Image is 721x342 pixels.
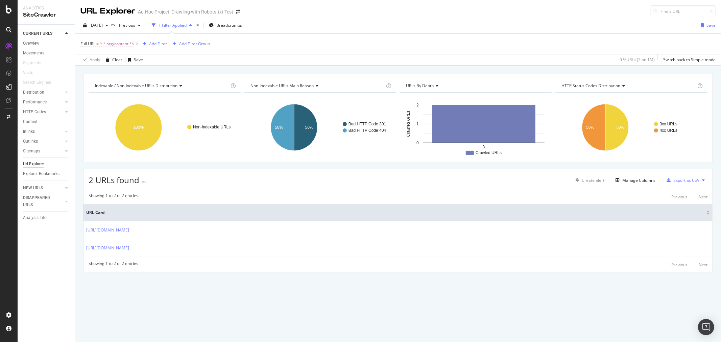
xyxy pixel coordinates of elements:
[660,54,716,65] button: Switch back to Simple mode
[90,57,100,63] div: Apply
[663,57,716,63] div: Switch back to Simple mode
[23,79,58,86] a: Search Engines
[23,170,70,177] a: Explorer Bookmarks
[699,262,707,268] div: Next
[23,214,70,221] a: Analysis Info
[23,5,69,11] div: Analytics
[23,128,63,135] a: Inlinks
[250,83,314,89] span: Non-Indexable URLs Main Reason
[698,20,716,31] button: Save
[562,83,621,89] span: HTTP Status Codes Distribution
[23,138,63,145] a: Outlinks
[23,161,44,168] div: Url Explorer
[23,59,41,67] div: Segments
[699,261,707,269] button: Next
[405,80,546,91] h4: URLs by Depth
[23,40,70,47] a: Overview
[23,194,57,209] div: DISAPPEARED URLS
[555,98,707,157] svg: A chart.
[216,22,242,28] span: Breadcrumbs
[89,174,139,186] span: 2 URLs found
[23,194,63,209] a: DISAPPEARED URLS
[94,80,229,91] h4: Indexable / Non-Indexable URLs Distribution
[416,103,419,107] text: 2
[699,193,707,201] button: Next
[149,41,167,47] div: Add Filter
[23,79,51,86] div: Search Engines
[170,40,210,48] button: Add Filter Group
[193,125,231,129] text: Non-Indexable URLs
[416,122,419,126] text: 1
[400,98,552,157] div: A chart.
[23,50,70,57] a: Movements
[275,125,283,130] text: 50%
[23,118,70,125] a: Content
[23,69,40,76] a: Visits
[95,83,177,89] span: Indexable / Non-Indexable URLs distribution
[206,20,245,31] button: Breadcrumbs
[23,170,59,177] div: Explorer Bookmarks
[23,118,38,125] div: Content
[89,98,241,157] svg: A chart.
[671,194,688,200] div: Previous
[673,177,699,183] div: Export as CSV
[100,39,134,49] span: ^.*.org/content.*$
[620,57,655,63] div: 0 % URLs ( 2 on 1M )
[116,22,135,28] span: Previous
[244,98,396,157] svg: A chart.
[23,128,35,135] div: Inlinks
[23,138,38,145] div: Outlinks
[23,185,43,192] div: NEW URLS
[305,125,313,130] text: 50%
[671,193,688,201] button: Previous
[80,5,135,17] div: URL Explorer
[159,22,187,28] div: 1 Filter Applied
[476,150,502,155] text: Crawled URLs
[416,141,419,145] text: 0
[80,54,100,65] button: Apply
[23,161,70,168] a: Url Explorer
[86,245,129,251] a: [URL][DOMAIN_NAME]
[116,20,143,31] button: Previous
[134,125,144,130] text: 100%
[86,227,129,234] a: [URL][DOMAIN_NAME]
[706,22,716,28] div: Save
[671,261,688,269] button: Previous
[482,145,485,149] text: 3
[195,22,200,29] div: times
[89,261,138,269] div: Showing 1 to 2 of 2 entries
[660,122,677,126] text: 3xx URLs
[80,41,95,47] span: Full URL
[146,179,147,185] div: -
[249,80,385,91] h4: Non-Indexable URLs Main Reason
[138,8,233,15] div: Ad-Hoc Project: Crawling with Robots.txt Test
[134,57,143,63] div: Save
[23,40,39,47] div: Overview
[699,194,707,200] div: Next
[23,108,63,116] a: HTTP Codes
[698,319,714,335] div: Open Intercom Messenger
[89,193,138,201] div: Showing 1 to 2 of 2 entries
[560,80,696,91] h4: HTTP Status Codes Distribution
[622,177,655,183] div: Manage Columns
[103,54,122,65] button: Clear
[616,125,624,130] text: 50%
[236,9,240,14] div: arrow-right-arrow-left
[23,50,44,57] div: Movements
[582,177,604,183] div: Create alert
[664,175,699,186] button: Export as CSV
[586,125,594,130] text: 50%
[149,20,195,31] button: 1 Filter Applied
[142,181,145,183] img: Equal
[23,99,47,106] div: Performance
[86,210,705,216] span: URL Card
[23,30,63,37] a: CURRENT URLS
[23,59,48,67] a: Segments
[23,11,69,19] div: SiteCrawler
[179,41,210,47] div: Add Filter Group
[23,148,40,155] div: Sitemaps
[23,89,63,96] a: Distribution
[349,128,386,133] text: Bad HTTP Code 404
